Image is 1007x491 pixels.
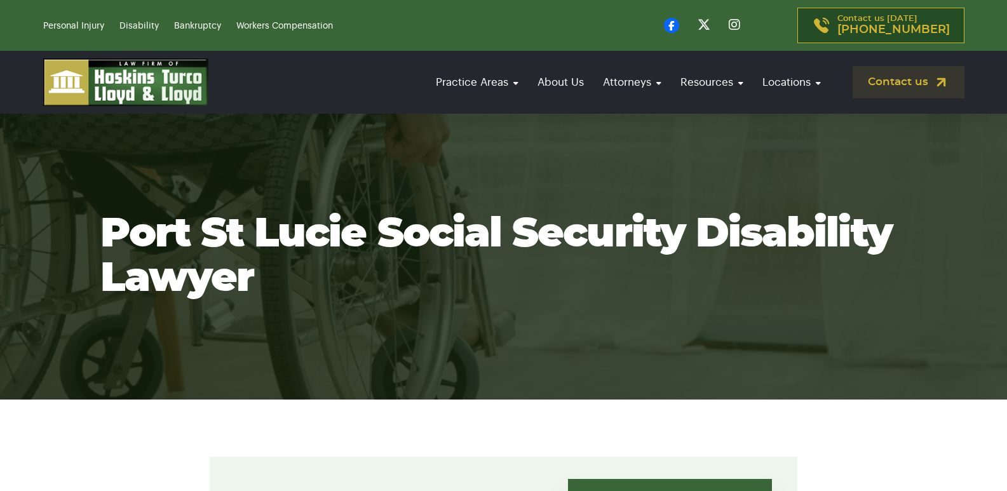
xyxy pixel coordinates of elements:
a: Disability [119,22,159,30]
a: Contact us [853,66,964,98]
a: Contact us [DATE][PHONE_NUMBER] [797,8,964,43]
img: logo [43,58,208,106]
a: About Us [531,64,590,100]
a: Workers Compensation [236,22,333,30]
span: [PHONE_NUMBER] [837,24,950,36]
a: Bankruptcy [174,22,221,30]
p: Contact us [DATE] [837,15,950,36]
a: Resources [674,64,750,100]
a: Practice Areas [429,64,525,100]
a: Attorneys [597,64,668,100]
a: Personal Injury [43,22,104,30]
h1: Port St Lucie Social Security Disability Lawyer [100,212,907,301]
a: Locations [756,64,827,100]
